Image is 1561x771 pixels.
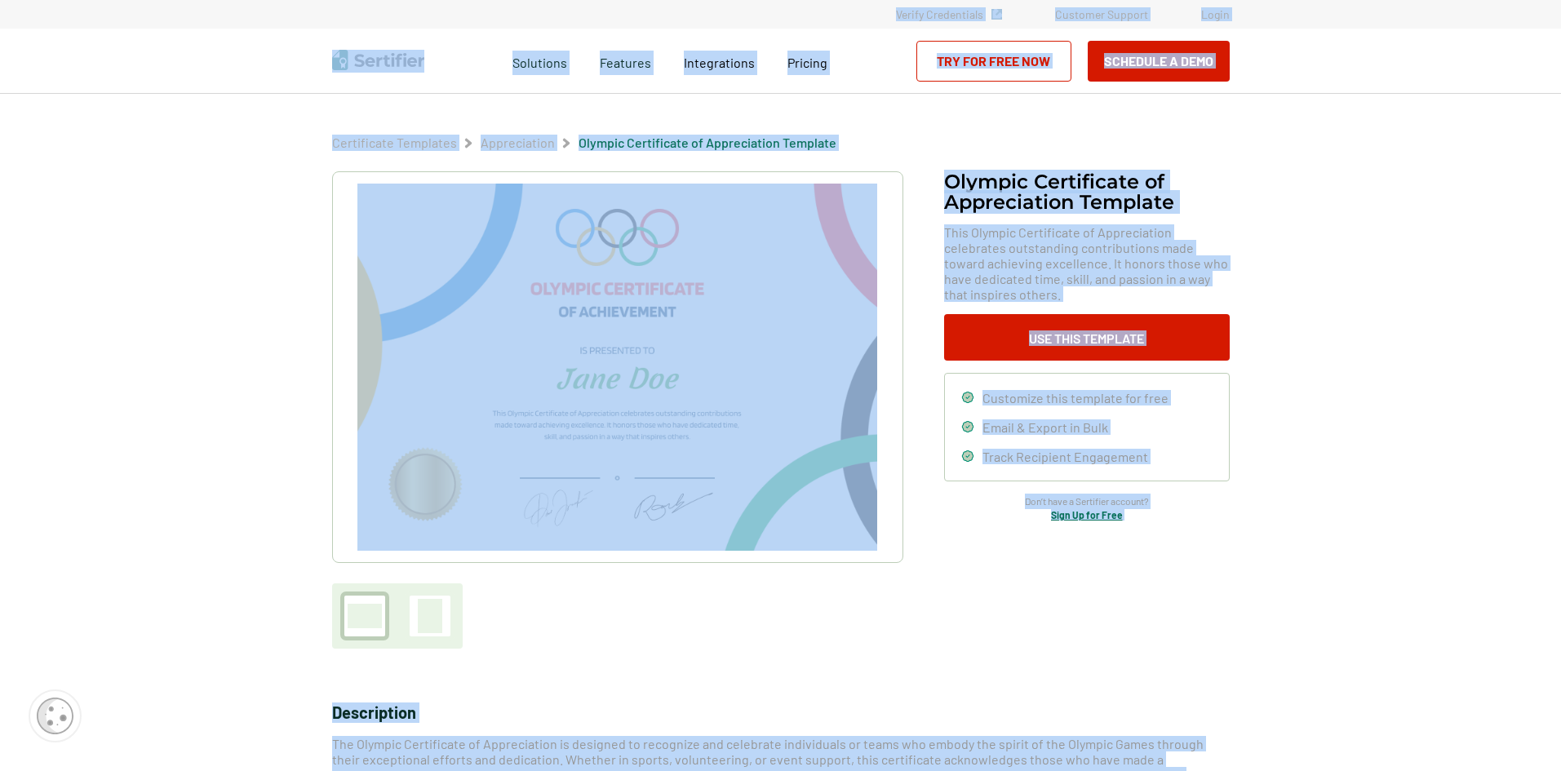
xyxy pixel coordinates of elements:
[787,55,827,70] span: Pricing
[332,50,424,70] img: Sertifier | Digital Credentialing Platform
[982,449,1148,464] span: Track Recipient Engagement
[332,135,457,151] span: Certificate Templates
[684,55,755,70] span: Integrations
[1055,7,1148,21] a: Customer Support
[896,7,1002,21] a: Verify Credentials
[944,224,1230,302] span: This Olympic Certificate of Appreciation celebrates outstanding contributions made toward achievi...
[332,702,416,722] span: Description
[332,135,836,151] div: Breadcrumb
[1025,494,1149,509] span: Don’t have a Sertifier account?
[1051,509,1123,521] a: Sign Up for Free
[579,135,836,150] a: Olympic Certificate of Appreciation​ Template
[982,419,1108,435] span: Email & Export in Bulk
[512,51,567,71] span: Solutions
[37,698,73,734] img: Cookie Popup Icon
[1479,693,1561,771] iframe: Chat Widget
[579,135,836,151] span: Olympic Certificate of Appreciation​ Template
[332,135,457,150] a: Certificate Templates
[357,184,876,551] img: Olympic Certificate of Appreciation​ Template
[600,51,651,71] span: Features
[944,314,1230,361] button: Use This Template
[481,135,555,151] span: Appreciation
[982,390,1169,405] span: Customize this template for free
[1201,7,1230,21] a: Login
[1088,41,1230,82] button: Schedule a Demo
[991,9,1002,20] img: Verified
[787,51,827,71] a: Pricing
[684,51,755,71] a: Integrations
[944,171,1230,212] h1: Olympic Certificate of Appreciation​ Template
[916,41,1071,82] a: Try for Free Now
[481,135,555,150] a: Appreciation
